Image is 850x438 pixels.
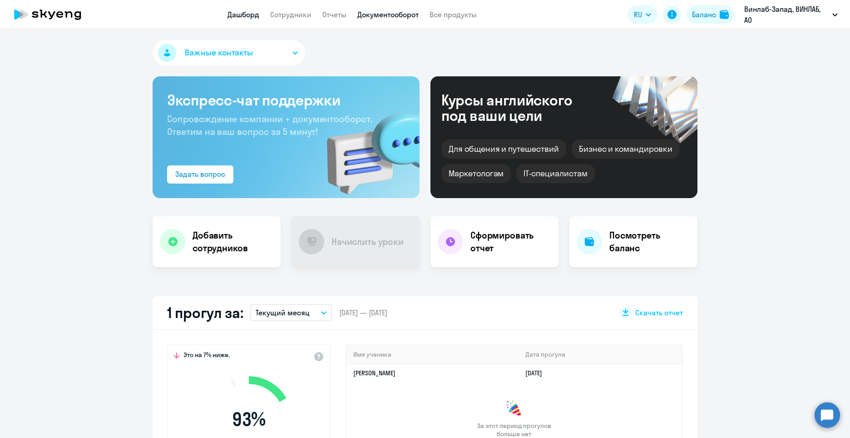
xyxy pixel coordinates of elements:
[441,164,511,183] div: Маркетологам
[314,96,420,198] img: bg-img
[339,308,387,318] span: [DATE] — [DATE]
[744,4,829,25] p: Винлаб-Запад, ВИНЛАБ, АО
[193,229,273,254] h4: Добавить сотрудников
[430,10,477,19] a: Все продукты
[167,165,233,184] button: Задать вопрос
[250,304,332,321] button: Текущий месяц
[270,10,311,19] a: Сотрудники
[227,10,259,19] a: Дашборд
[441,139,566,159] div: Для общения и путешествий
[628,5,657,24] button: RU
[687,5,734,24] button: Балансbalance
[175,169,225,179] div: Задать вопрос
[441,92,597,123] div: Курсы английского под ваши цели
[346,345,518,364] th: Имя ученика
[635,308,683,318] span: Скачать отчет
[256,307,310,318] p: Текущий месяц
[185,47,253,59] span: Важные контакты
[634,9,642,20] span: RU
[525,369,549,377] a: [DATE]
[322,10,346,19] a: Отчеты
[505,400,523,418] img: congrats
[167,304,243,322] h2: 1 прогул за:
[740,4,842,25] button: Винлаб-Запад, ВИНЛАБ, АО
[197,408,301,430] span: 93 %
[183,351,230,362] span: Это на 7% ниже,
[720,10,729,19] img: balance
[353,369,395,377] a: [PERSON_NAME]
[609,229,690,254] h4: Посмотреть баланс
[167,113,372,137] span: Сопровождение компании + документооборот. Ответим на ваш вопрос за 5 минут!
[476,422,552,438] span: За этот период прогулов больше нет
[470,229,551,254] h4: Сформировать отчет
[516,164,594,183] div: IT-специалистам
[153,40,305,65] button: Важные контакты
[331,235,404,248] h4: Начислить уроки
[357,10,419,19] a: Документооборот
[572,139,680,159] div: Бизнес и командировки
[167,91,405,109] h3: Экспресс-чат поддержки
[692,9,716,20] div: Баланс
[518,345,682,364] th: Дата прогула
